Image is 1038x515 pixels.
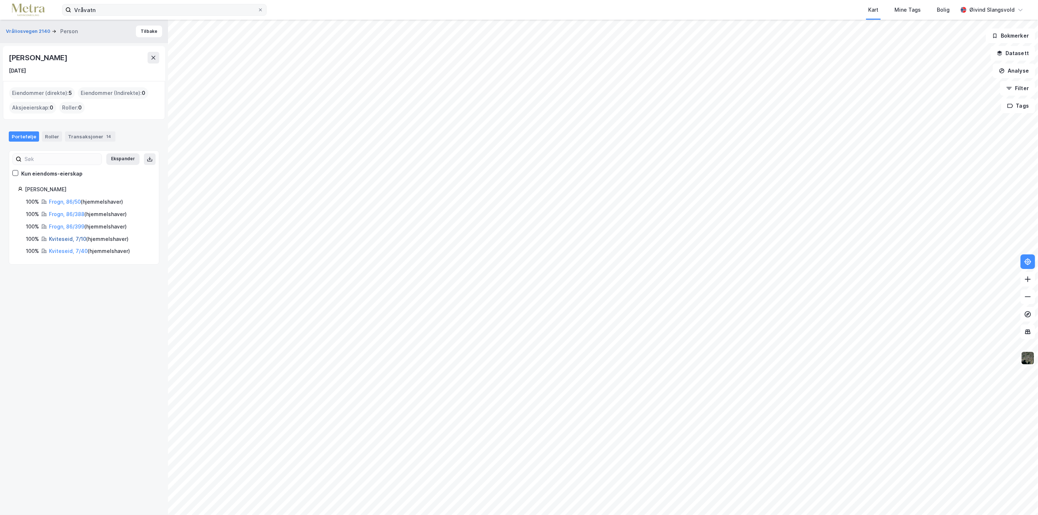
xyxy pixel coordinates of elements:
button: Ekspander [106,153,140,165]
button: Filter [1000,81,1035,96]
span: 0 [78,103,82,112]
button: Vråliosvegen 2140 [6,28,52,35]
div: 100% [26,210,39,219]
input: Søk [22,154,102,165]
div: ( hjemmelshaver ) [49,247,130,255]
div: 14 [105,133,112,140]
div: Aksjeeierskap : [9,102,56,114]
div: Transaksjoner [65,131,115,142]
div: Øivind Slangsvold [969,5,1015,14]
img: metra-logo.256734c3b2bbffee19d4.png [12,4,45,16]
span: 0 [50,103,53,112]
div: Bolig [937,5,950,14]
span: 0 [142,89,145,97]
div: 100% [26,235,39,243]
span: 5 [69,89,72,97]
button: Tilbake [136,26,162,37]
a: Frogn, 86/50 [49,199,81,205]
div: Kontrollprogram for chat [1001,480,1038,515]
div: Mine Tags [894,5,921,14]
div: Eiendommer (direkte) : [9,87,75,99]
div: Kun eiendoms-eierskap [21,169,83,178]
a: Kviteseid, 7/40 [49,248,88,254]
a: Kviteseid, 7/10 [49,236,86,242]
img: 9k= [1021,351,1035,365]
div: Roller [42,131,62,142]
iframe: Chat Widget [1001,480,1038,515]
div: Portefølje [9,131,39,142]
button: Bokmerker [986,28,1035,43]
div: [PERSON_NAME] [9,52,69,64]
button: Datasett [991,46,1035,61]
input: Søk på adresse, matrikkel, gårdeiere, leietakere eller personer [71,4,257,15]
div: [DATE] [9,66,26,75]
div: 100% [26,197,39,206]
button: Analyse [993,64,1035,78]
a: Frogn, 86/388 [49,211,84,217]
div: Eiendommer (Indirekte) : [78,87,148,99]
div: ( hjemmelshaver ) [49,222,127,231]
div: ( hjemmelshaver ) [49,197,123,206]
div: 100% [26,222,39,231]
div: [PERSON_NAME] [25,185,150,194]
div: ( hjemmelshaver ) [49,235,129,243]
button: Tags [1001,99,1035,113]
div: Kart [868,5,878,14]
div: Roller : [59,102,85,114]
div: ( hjemmelshaver ) [49,210,127,219]
div: Person [60,27,78,36]
div: 100% [26,247,39,255]
a: Frogn, 86/399 [49,223,84,230]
